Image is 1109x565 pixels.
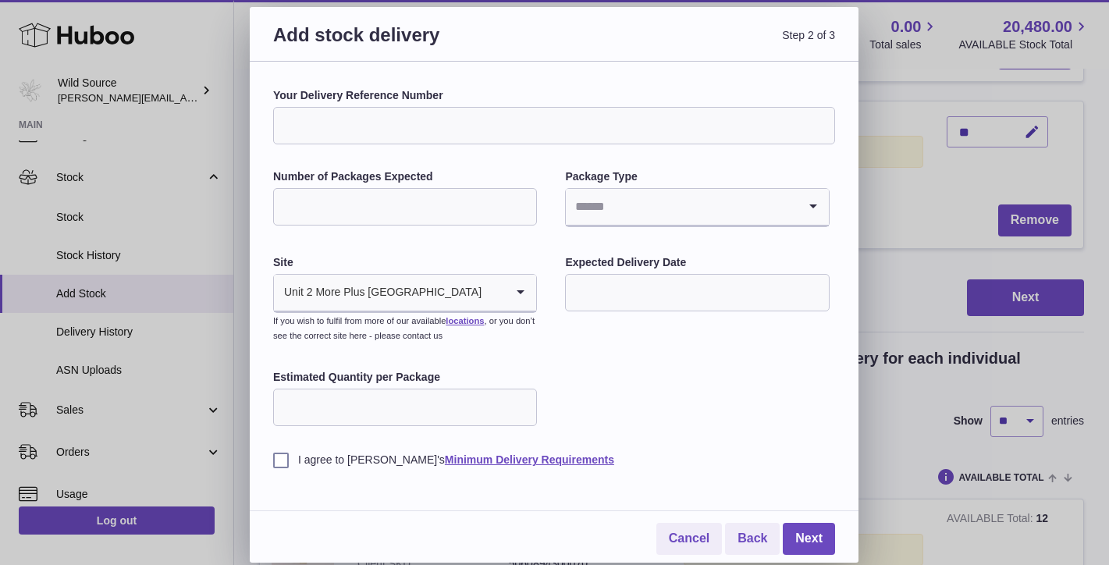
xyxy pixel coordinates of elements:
label: Number of Packages Expected [273,169,537,184]
div: Search for option [274,275,536,312]
input: Search for option [482,275,505,311]
label: Site [273,255,537,270]
label: I agree to [PERSON_NAME]'s [273,453,835,467]
a: Next [783,523,835,555]
span: Unit 2 More Plus [GEOGRAPHIC_DATA] [274,275,482,311]
a: Cancel [656,523,722,555]
a: locations [446,316,484,325]
label: Package Type [565,169,829,184]
div: Search for option [566,189,828,226]
a: Minimum Delivery Requirements [445,453,614,466]
label: Your Delivery Reference Number [273,88,835,103]
small: If you wish to fulfil from more of our available , or you don’t see the correct site here - pleas... [273,316,535,340]
a: Back [725,523,780,555]
span: Step 2 of 3 [554,23,835,66]
input: Search for option [566,189,797,225]
h3: Add stock delivery [273,23,554,66]
label: Estimated Quantity per Package [273,370,537,385]
label: Expected Delivery Date [565,255,829,270]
